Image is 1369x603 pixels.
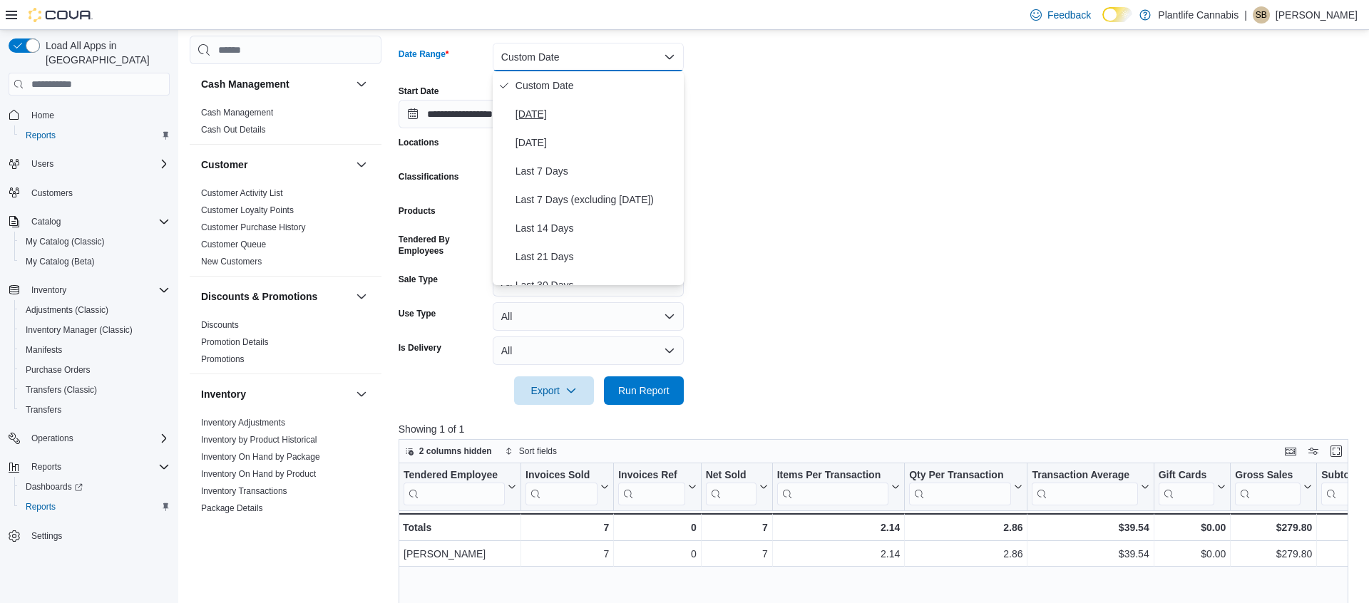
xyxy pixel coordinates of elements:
[201,256,262,267] span: New Customers
[399,137,439,148] label: Locations
[705,469,756,483] div: Net Sold
[909,469,1011,505] div: Qty Per Transaction
[353,386,370,403] button: Inventory
[20,233,111,250] a: My Catalog (Classic)
[1256,6,1267,24] span: SB
[404,469,505,483] div: Tendered Employee
[1032,545,1149,562] div: $39.54
[201,239,266,250] span: Customer Queue
[618,519,696,536] div: 0
[14,360,175,380] button: Purchase Orders
[404,469,505,505] div: Tendered Employee
[201,336,269,348] span: Promotion Details
[525,545,609,562] div: 7
[201,320,239,330] a: Discounts
[26,185,78,202] a: Customers
[201,319,239,331] span: Discounts
[516,191,678,208] span: Last 7 Days (excluding [DATE])
[201,77,289,91] h3: Cash Management
[525,519,609,536] div: 7
[201,222,306,233] span: Customer Purchase History
[1102,22,1103,23] span: Dark Mode
[14,125,175,145] button: Reports
[493,336,684,365] button: All
[525,469,598,483] div: Invoices Sold
[618,469,684,505] div: Invoices Ref
[1235,519,1312,536] div: $279.80
[1032,519,1149,536] div: $39.54
[201,257,262,267] a: New Customers
[20,341,170,359] span: Manifests
[201,354,245,365] span: Promotions
[20,127,170,144] span: Reports
[1235,545,1312,562] div: $279.80
[20,361,170,378] span: Purchase Orders
[20,478,88,495] a: Dashboards
[26,458,170,475] span: Reports
[26,344,62,356] span: Manifests
[525,469,609,505] button: Invoices Sold
[20,301,170,319] span: Adjustments (Classic)
[353,76,370,93] button: Cash Management
[201,187,283,199] span: Customer Activity List
[26,282,72,299] button: Inventory
[201,417,285,428] span: Inventory Adjustments
[31,530,62,542] span: Settings
[399,234,487,257] label: Tendered By Employees
[26,105,170,123] span: Home
[1032,469,1137,483] div: Transaction Average
[201,434,317,445] span: Inventory by Product Historical
[516,220,678,237] span: Last 14 Days
[1158,469,1226,505] button: Gift Cards
[26,304,108,316] span: Adjustments (Classic)
[26,155,170,172] span: Users
[1253,6,1270,24] div: Samantha Berting
[909,469,1011,483] div: Qty Per Transaction
[20,498,61,515] a: Reports
[493,71,684,285] div: Select listbox
[1235,469,1312,505] button: Gross Sales
[31,433,73,444] span: Operations
[26,430,79,447] button: Operations
[26,364,91,376] span: Purchase Orders
[26,481,83,493] span: Dashboards
[14,232,175,252] button: My Catalog (Classic)
[1158,469,1214,505] div: Gift Card Sales
[618,383,670,398] span: Run Report
[525,469,598,505] div: Invoices Sold
[404,469,516,505] button: Tendered Employee
[26,236,105,247] span: My Catalog (Classic)
[31,461,61,473] span: Reports
[618,545,696,562] div: 0
[31,158,53,170] span: Users
[3,104,175,125] button: Home
[40,38,170,67] span: Load All Apps in [GEOGRAPHIC_DATA]
[618,469,696,505] button: Invoices Ref
[201,107,273,118] span: Cash Management
[201,205,294,216] span: Customer Loyalty Points
[20,478,170,495] span: Dashboards
[29,8,93,22] img: Cova
[1235,469,1301,483] div: Gross Sales
[403,519,516,536] div: Totals
[618,469,684,483] div: Invoices Ref
[26,184,170,202] span: Customers
[399,100,535,128] input: Press the down key to open a popover containing a calendar.
[26,130,56,141] span: Reports
[20,301,114,319] a: Adjustments (Classic)
[201,435,317,445] a: Inventory by Product Historical
[399,443,498,460] button: 2 columns hidden
[3,457,175,477] button: Reports
[399,308,436,319] label: Use Type
[201,188,283,198] a: Customer Activity List
[493,302,684,331] button: All
[201,418,285,428] a: Inventory Adjustments
[516,163,678,180] span: Last 7 Days
[514,376,594,405] button: Export
[399,48,449,60] label: Date Range
[201,354,245,364] a: Promotions
[201,289,350,304] button: Discounts & Promotions
[201,108,273,118] a: Cash Management
[26,527,68,545] a: Settings
[776,469,888,505] div: Items Per Transaction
